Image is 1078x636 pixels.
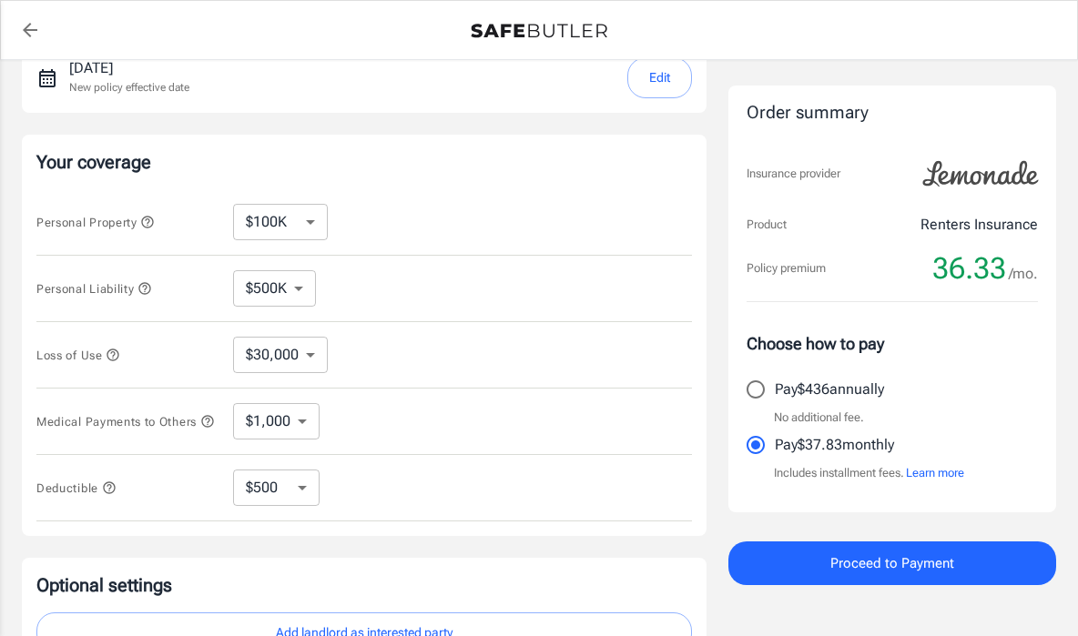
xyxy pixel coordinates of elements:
[830,551,954,575] span: Proceed to Payment
[36,282,152,296] span: Personal Liability
[36,410,215,432] button: Medical Payments to Others
[36,278,152,299] button: Personal Liability
[36,149,692,175] p: Your coverage
[747,259,826,278] p: Policy premium
[932,250,1006,287] span: 36.33
[36,348,120,362] span: Loss of Use
[906,464,964,482] button: Learn more
[36,572,692,598] p: Optional settings
[774,464,964,482] p: Includes installment fees.
[36,67,58,89] svg: New policy start date
[12,12,48,48] a: back to quotes
[69,79,189,96] p: New policy effective date
[920,214,1038,236] p: Renters Insurance
[775,434,894,456] p: Pay $37.83 monthly
[747,165,840,183] p: Insurance provider
[69,57,189,79] p: [DATE]
[36,344,120,366] button: Loss of Use
[747,216,787,234] p: Product
[1009,261,1038,287] span: /mo.
[747,100,1038,126] div: Order summary
[627,57,692,98] button: Edit
[36,477,117,499] button: Deductible
[36,216,155,229] span: Personal Property
[36,481,117,495] span: Deductible
[728,541,1056,585] button: Proceed to Payment
[775,379,884,400] p: Pay $436 annually
[774,409,864,427] p: No additional fee.
[36,211,155,233] button: Personal Property
[471,24,607,38] img: Back to quotes
[36,415,215,429] span: Medical Payments to Others
[912,148,1049,199] img: Lemonade
[747,331,1038,356] p: Choose how to pay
